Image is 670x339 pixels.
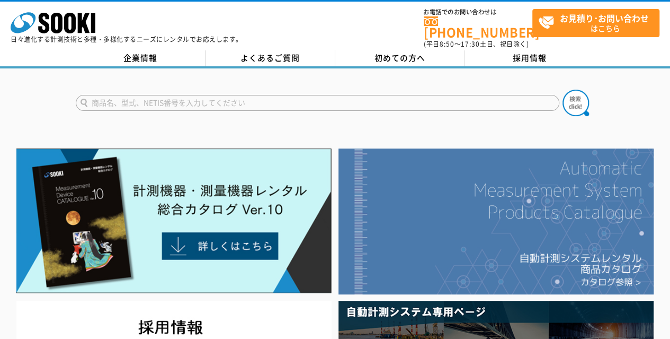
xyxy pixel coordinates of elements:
a: 企業情報 [76,50,206,66]
input: 商品名、型式、NETIS番号を入力してください [76,95,559,111]
img: 自動計測システムカタログ [338,149,654,294]
span: 8:50 [440,39,454,49]
p: 日々進化する計測技術と多種・多様化するニーズにレンタルでお応えします。 [11,36,243,42]
strong: お見積り･お問い合わせ [560,12,649,24]
a: よくあるご質問 [206,50,335,66]
span: 初めての方へ [374,52,425,64]
span: はこちら [538,10,659,36]
a: [PHONE_NUMBER] [424,16,532,38]
a: お見積り･お問い合わせはこちら [532,9,659,37]
img: Catalog Ver10 [16,149,332,293]
span: 17:30 [461,39,480,49]
img: btn_search.png [562,90,589,116]
a: 初めての方へ [335,50,465,66]
a: 採用情報 [465,50,595,66]
span: (平日 ～ 土日、祝日除く) [424,39,529,49]
span: お電話でのお問い合わせは [424,9,532,15]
